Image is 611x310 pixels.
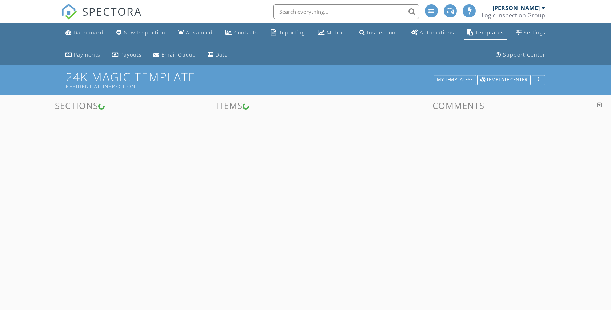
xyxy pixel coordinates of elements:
[61,10,142,25] a: SPECTORA
[367,29,399,36] div: Inspections
[356,26,402,40] a: Inspections
[63,26,107,40] a: Dashboard
[477,76,531,82] a: Template Center
[161,51,196,58] div: Email Queue
[437,77,473,82] div: My Templates
[493,48,548,62] a: Support Center
[151,48,199,62] a: Email Queue
[82,4,142,19] span: SPECTORA
[74,51,100,58] div: Payments
[268,26,308,40] a: Reporting
[153,101,305,110] h3: Items
[310,101,607,110] h3: Comments
[273,4,419,19] input: Search everything...
[315,26,350,40] a: Metrics
[492,4,540,12] div: [PERSON_NAME]
[63,48,103,62] a: Payments
[73,29,104,36] div: Dashboard
[464,26,507,40] a: Templates
[514,26,548,40] a: Settings
[475,29,504,36] div: Templates
[61,4,77,20] img: The Best Home Inspection Software - Spectora
[327,29,347,36] div: Metrics
[215,51,228,58] div: Data
[113,26,168,40] a: New Inspection
[66,70,545,89] h1: 24K Magic Template
[186,29,213,36] div: Advanced
[205,48,231,62] a: Data
[66,83,436,89] div: Residential Inspection
[420,29,454,36] div: Automations
[175,26,216,40] a: Advanced
[503,51,546,58] div: Support Center
[223,26,261,40] a: Contacts
[120,51,142,58] div: Payouts
[109,48,145,62] a: Payouts
[480,77,527,82] div: Template Center
[434,75,476,85] button: My Templates
[278,29,305,36] div: Reporting
[408,26,457,40] a: Automations (Advanced)
[124,29,165,36] div: New Inspection
[482,12,545,19] div: Logic Inspection Group
[524,29,546,36] div: Settings
[234,29,258,36] div: Contacts
[477,75,531,85] button: Template Center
